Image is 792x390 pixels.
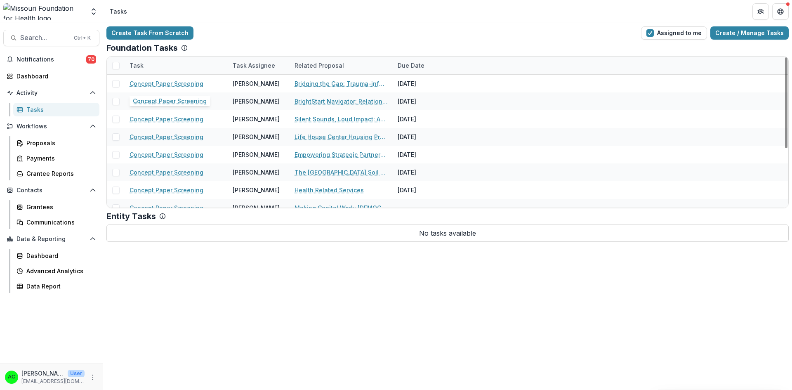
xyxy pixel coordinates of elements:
div: Related Proposal [290,57,393,74]
button: Get Help [772,3,789,20]
p: User [68,370,85,377]
nav: breadcrumb [106,5,130,17]
button: More [88,372,98,382]
p: Entity Tasks [106,211,156,221]
div: Dashboard [26,251,93,260]
span: Search... [20,34,69,42]
div: [PERSON_NAME] [233,168,280,177]
div: [PERSON_NAME] [233,203,280,212]
div: [PERSON_NAME] [233,97,280,106]
a: Health Related Services [295,186,364,194]
div: [DATE] [393,163,455,181]
div: [DATE] [393,146,455,163]
button: Notifications70 [3,53,99,66]
a: Tasks [13,103,99,116]
div: [DATE] [393,92,455,110]
div: Alyssa Curran [8,374,15,380]
a: Concept Paper Screening [130,115,203,123]
div: Grantee Reports [26,169,93,178]
div: Task [125,61,148,70]
p: Foundation Tasks [106,43,178,53]
a: Advanced Analytics [13,264,99,278]
button: Open Activity [3,86,99,99]
span: Notifications [16,56,86,63]
a: The [GEOGRAPHIC_DATA] Soil and Water Conservation District Pilot Program [295,168,388,177]
a: BrightStart Navigator: Relational Navigation for Developmental Equity in [GEOGRAPHIC_DATA][US_STATE] [295,97,388,106]
div: Due Date [393,57,455,74]
span: Activity [16,90,86,97]
span: Workflows [16,123,86,130]
button: Assigned to me [641,26,707,40]
a: Concept Paper Screening [130,150,203,159]
button: Open Contacts [3,184,99,197]
div: Task Assignee [228,57,290,74]
a: Communications [13,215,99,229]
a: Dashboard [13,249,99,262]
div: Communications [26,218,93,227]
div: [PERSON_NAME] [233,132,280,141]
button: Search... [3,30,99,46]
p: No tasks available [106,225,789,242]
div: Ctrl + K [72,33,92,43]
div: Grantees [26,203,93,211]
div: Advanced Analytics [26,267,93,275]
div: Tasks [26,105,93,114]
div: Task Assignee [228,61,280,70]
a: Concept Paper Screening [130,203,203,212]
button: Open Workflows [3,120,99,133]
div: Tasks [110,7,127,16]
div: [PERSON_NAME] [233,186,280,194]
a: Data Report [13,279,99,293]
div: [DATE] [393,110,455,128]
div: Dashboard [16,72,93,80]
div: Due Date [393,61,429,70]
p: [EMAIL_ADDRESS][DOMAIN_NAME] [21,378,85,385]
a: Concept Paper Screening [130,97,203,106]
span: Data & Reporting [16,236,86,243]
div: [PERSON_NAME] [233,115,280,123]
p: [PERSON_NAME] [21,369,64,378]
button: Open entity switcher [88,3,99,20]
button: Partners [752,3,769,20]
a: Making Capital Work: [DEMOGRAPHIC_DATA] Mobilization Fund [295,203,388,212]
a: Grantees [13,200,99,214]
a: Silent Sounds, Loud Impact: Advancing Brain Health Equity Through Community-Based Prevention [295,115,388,123]
a: Proposals [13,136,99,150]
img: Missouri Foundation for Health logo [3,3,85,20]
a: Concept Paper Screening [130,186,203,194]
a: Concept Paper Screening [130,79,203,88]
div: [DATE] [393,128,455,146]
div: [PERSON_NAME] [233,79,280,88]
div: Data Report [26,282,93,291]
a: Create / Manage Tasks [710,26,789,40]
a: Dashboard [3,69,99,83]
div: -- [393,199,455,217]
a: Create Task From Scratch [106,26,193,40]
a: Life House Center Housing Program - Health Equity Fund [295,132,388,141]
div: Task [125,57,228,74]
span: 70 [86,55,96,64]
a: Concept Paper Screening [130,168,203,177]
div: Related Proposal [290,61,349,70]
div: [DATE] [393,181,455,199]
div: Payments [26,154,93,163]
a: Empowering Strategic Partnerships to Advocate for Common Issues of Concern [295,150,388,159]
a: Concept Paper Screening [130,132,203,141]
div: [DATE] [393,75,455,92]
div: [PERSON_NAME] [233,150,280,159]
button: Open Data & Reporting [3,232,99,246]
a: Payments [13,151,99,165]
span: Contacts [16,187,86,194]
a: Grantee Reports [13,167,99,180]
div: Proposals [26,139,93,147]
a: Bridging the Gap: Trauma-informed Reunification Services for Families Affected by Domestic Violence [295,79,388,88]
